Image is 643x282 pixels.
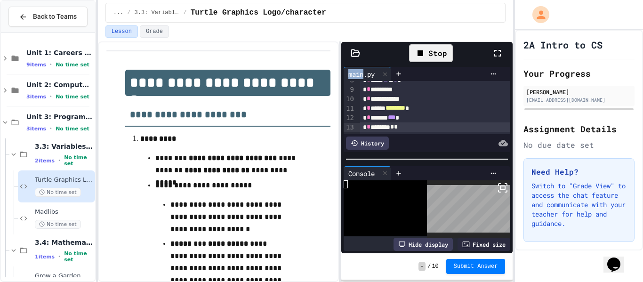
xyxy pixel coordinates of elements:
div: 14 [344,132,355,142]
span: No time set [64,154,93,167]
span: Unit 2: Computational Thinking & Problem-Solving [26,81,93,89]
div: My Account [522,4,552,25]
div: main.py [344,67,391,81]
button: Lesson [105,25,138,38]
span: No time set [56,126,89,132]
iframe: chat widget [603,244,634,273]
span: / [184,9,187,16]
span: Unit 3: Programming Fundamentals [26,113,93,121]
span: Turtle Graphics Logo/character [35,176,93,184]
span: 3.4: Mathematical Operators [35,238,93,247]
button: Grade [140,25,169,38]
div: main.py [344,69,379,79]
div: 13 [344,123,355,132]
span: Submit Answer [454,263,498,270]
span: Turtle Graphics Logo/character [191,7,326,18]
span: / [127,9,130,16]
span: 3 items [26,94,46,100]
div: History [346,137,389,150]
button: Submit Answer [446,259,506,274]
span: 10 [432,263,438,270]
span: ... [113,9,124,16]
span: No time set [56,62,89,68]
h1: 2A Intro to CS [523,38,603,51]
span: 3.3: Variables and Data Types [35,142,93,151]
span: • [58,157,60,164]
div: Console [344,166,391,180]
div: [PERSON_NAME] [526,88,632,96]
div: 12 [344,113,355,123]
h2: Your Progress [523,67,635,80]
span: No time set [35,188,81,197]
div: Stop [409,44,453,62]
span: Unit 1: Careers & Professionalism [26,48,93,57]
h3: Need Help? [531,166,627,177]
span: 1 items [35,254,55,260]
span: • [58,253,60,260]
div: Console [344,169,379,178]
div: 9 [344,85,355,95]
span: No time set [56,94,89,100]
span: - [418,262,426,271]
span: 2 items [35,158,55,164]
span: Back to Teams [33,12,77,22]
span: 3 items [26,126,46,132]
p: Switch to "Grade View" to access the chat feature and communicate with your teacher for help and ... [531,181,627,228]
span: No time set [35,220,81,229]
div: 10 [344,95,355,104]
div: No due date set [523,139,635,151]
span: 9 items [26,62,46,68]
span: Madlibs [35,208,93,216]
div: 11 [344,104,355,113]
span: No time set [64,250,93,263]
span: / [427,263,431,270]
div: [EMAIL_ADDRESS][DOMAIN_NAME] [526,97,632,104]
span: • [50,125,52,132]
span: • [50,93,52,100]
span: Grow a Garden [35,272,93,280]
h2: Assignment Details [523,122,635,136]
button: Back to Teams [8,7,88,27]
span: 3.3: Variables and Data Types [135,9,180,16]
div: Fixed size [458,238,510,251]
div: Hide display [394,238,453,251]
span: • [50,61,52,68]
